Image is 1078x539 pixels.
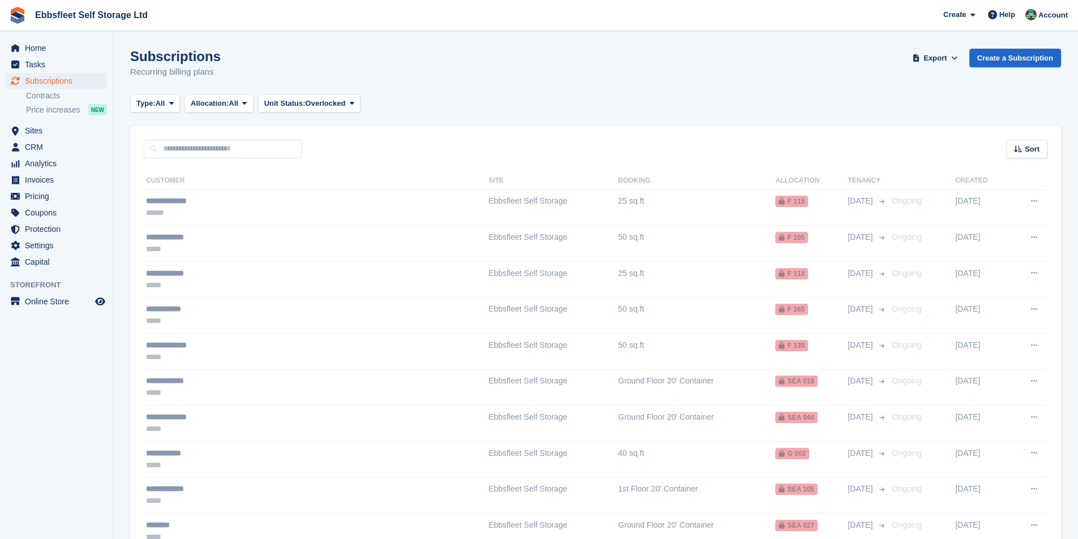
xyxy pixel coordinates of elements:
[25,123,93,139] span: Sites
[924,53,947,64] span: Export
[130,66,221,79] p: Recurring billing plans
[25,156,93,171] span: Analytics
[6,40,107,56] a: menu
[26,90,107,101] a: Contracts
[6,205,107,221] a: menu
[130,49,221,64] h1: Subscriptions
[26,104,107,116] a: Price increases NEW
[6,172,107,188] a: menu
[25,254,93,270] span: Capital
[6,57,107,72] a: menu
[6,221,107,237] a: menu
[31,6,152,24] a: Ebbsfleet Self Storage Ltd
[25,205,93,221] span: Coupons
[1025,9,1037,20] img: George Spring
[25,73,93,89] span: Subscriptions
[25,57,93,72] span: Tasks
[6,188,107,204] a: menu
[6,73,107,89] a: menu
[10,279,113,291] span: Storefront
[26,105,80,115] span: Price increases
[25,238,93,253] span: Settings
[93,295,107,308] a: Preview store
[943,9,966,20] span: Create
[25,139,93,155] span: CRM
[910,49,960,67] button: Export
[969,49,1061,67] a: Create a Subscription
[1038,10,1068,21] span: Account
[25,221,93,237] span: Protection
[6,254,107,270] a: menu
[88,104,107,115] div: NEW
[6,156,107,171] a: menu
[25,294,93,309] span: Online Store
[25,40,93,56] span: Home
[6,139,107,155] a: menu
[6,238,107,253] a: menu
[999,9,1015,20] span: Help
[6,294,107,309] a: menu
[6,123,107,139] a: menu
[9,7,26,24] img: stora-icon-8386f47178a22dfd0bd8f6a31ec36ba5ce8667c1dd55bd0f319d3a0aa187defe.svg
[25,188,93,204] span: Pricing
[25,172,93,188] span: Invoices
